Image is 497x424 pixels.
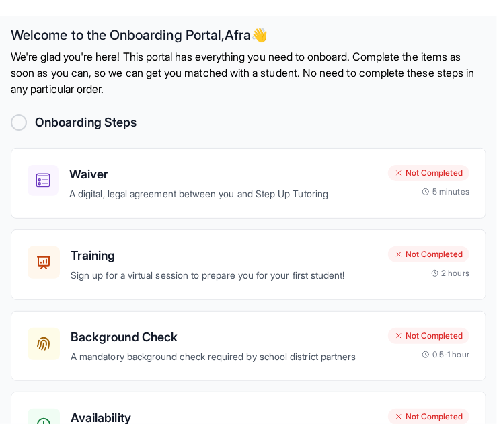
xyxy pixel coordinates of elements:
[69,186,377,202] p: A digital, legal agreement between you and Step Up Tutoring
[388,165,469,181] div: Not Completed
[71,349,377,365] p: A mandatory background check required by school district partners
[431,268,470,279] div: 2 hours
[388,328,469,344] div: Not Completed
[11,148,486,219] a: WaiverA digital, legal agreement between you and Step Up TutoringNot Completed5 minutes
[71,268,377,283] p: Sign up for a virtual session to prepare you for your first student!
[11,48,486,97] p: We're glad you're here! This portal has everything you need to onboard. Complete the items as soo...
[35,113,137,132] h2: Onboarding Steps
[11,27,486,48] h2: Welcome to the Onboarding Portal, Afra 👋
[422,186,469,197] div: 5 minutes
[69,165,377,184] h3: Waiver
[71,246,377,265] h3: Training
[11,311,486,382] a: Background CheckA mandatory background check required by school district partnersNot Completed0.5...
[71,328,377,347] h3: Background Check
[11,229,486,300] a: TrainingSign up for a virtual session to prepare you for your first student!Not Completed2 hours
[422,349,469,360] div: 0.5-1 hour
[388,246,469,262] div: Not Completed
